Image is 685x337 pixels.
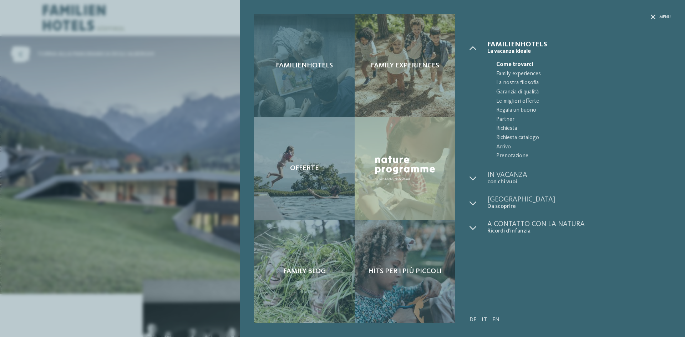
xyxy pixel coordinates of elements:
[487,133,671,143] a: Richiesta catalogo
[496,143,671,152] span: Arrivo
[290,164,319,173] span: Offerte
[487,78,671,88] a: La nostra filosofia
[276,61,333,70] span: Familienhotels
[496,106,671,115] span: Regala un buono
[496,60,671,70] span: Come trovarci
[487,179,671,185] span: con chi vuoi
[487,196,671,203] span: [GEOGRAPHIC_DATA]
[368,267,442,276] span: Hits per i più piccoli
[487,172,671,179] span: In vacanza
[496,78,671,88] span: La nostra filosofia
[355,220,455,323] a: Il nostro family hotel a Sesto, il vostro rifugio sulle Dolomiti. Hits per i più piccoli
[492,317,499,323] a: EN
[487,48,671,55] span: La vacanza ideale
[487,196,671,210] a: [GEOGRAPHIC_DATA] Da scoprire
[487,115,671,124] a: Partner
[487,172,671,185] a: In vacanza con chi vuoi
[496,133,671,143] span: Richiesta catalogo
[487,70,671,79] a: Family experiences
[482,317,487,323] a: IT
[487,41,671,48] span: Familienhotels
[659,14,671,20] span: Menu
[487,221,671,235] a: A contatto con la natura Ricordi d’infanzia
[254,14,355,117] a: Il nostro family hotel a Sesto, il vostro rifugio sulle Dolomiti. Familienhotels
[487,97,671,106] a: Le migliori offerte
[487,124,671,133] a: Richiesta
[487,152,671,161] a: Prenotazione
[283,267,326,276] span: Family Blog
[470,317,476,323] a: DE
[496,152,671,161] span: Prenotazione
[487,228,671,235] span: Ricordi d’infanzia
[254,220,355,323] a: Il nostro family hotel a Sesto, il vostro rifugio sulle Dolomiti. Family Blog
[487,41,671,55] a: Familienhotels La vacanza ideale
[496,115,671,124] span: Partner
[496,88,671,97] span: Garanzia di qualità
[355,117,455,220] a: Il nostro family hotel a Sesto, il vostro rifugio sulle Dolomiti. Nature Programme
[496,97,671,106] span: Le migliori offerte
[487,143,671,152] a: Arrivo
[496,124,671,133] span: Richiesta
[487,106,671,115] a: Regala un buono
[355,14,455,117] a: Il nostro family hotel a Sesto, il vostro rifugio sulle Dolomiti. Family experiences
[254,117,355,220] a: Il nostro family hotel a Sesto, il vostro rifugio sulle Dolomiti. Offerte
[487,221,671,228] span: A contatto con la natura
[372,154,437,183] img: Nature Programme
[371,61,439,70] span: Family experiences
[487,203,671,210] span: Da scoprire
[487,88,671,97] a: Garanzia di qualità
[487,60,671,70] a: Come trovarci
[496,70,671,79] span: Family experiences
